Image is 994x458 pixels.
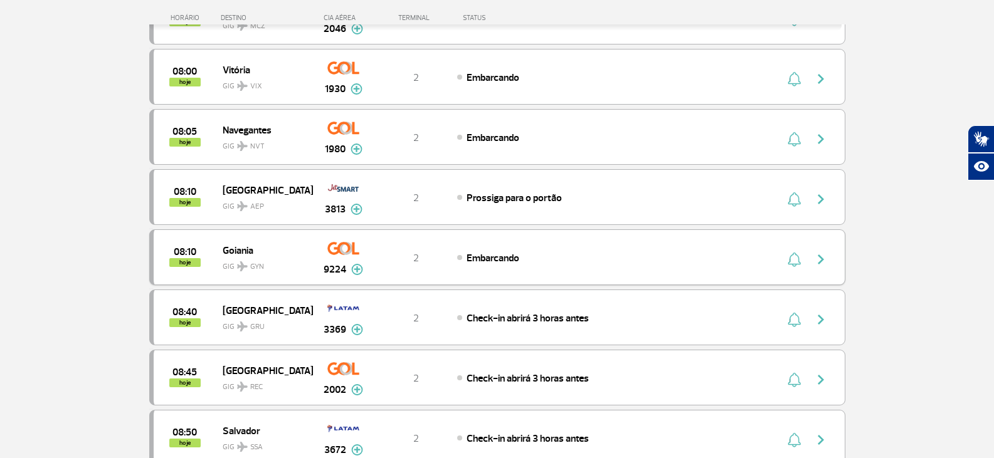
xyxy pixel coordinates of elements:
[813,312,828,327] img: seta-direita-painel-voo.svg
[223,134,303,152] span: GIG
[169,198,201,207] span: hoje
[237,382,248,392] img: destiny_airplane.svg
[174,187,196,196] span: 2025-08-27 08:10:00
[467,432,589,445] span: Check-in abrirá 3 horas antes
[351,204,362,215] img: mais-info-painel-voo.svg
[413,71,419,84] span: 2
[169,138,201,147] span: hoje
[223,375,303,393] span: GIG
[467,372,589,385] span: Check-in abrirá 3 horas antes
[169,378,201,387] span: hoje
[413,192,419,204] span: 2
[237,261,248,271] img: destiny_airplane.svg
[968,125,994,180] div: Plugin de acessibilidade da Hand Talk.
[351,384,363,395] img: mais-info-painel-voo.svg
[325,81,346,96] span: 1930
[250,261,264,273] span: GYN
[457,14,559,22] div: STATUS
[237,141,248,151] img: destiny_airplane.svg
[467,132,519,144] span: Embarcando
[968,153,994,180] button: Abrir recursos assistivos.
[788,312,801,327] img: sino-painel-voo.svg
[788,252,801,267] img: sino-painel-voo.svg
[413,432,419,445] span: 2
[788,71,801,86] img: sino-painel-voo.svg
[413,252,419,264] span: 2
[250,442,263,453] span: SSA
[324,262,346,277] span: 9224
[223,362,303,378] span: [GEOGRAPHIC_DATA]
[413,312,419,325] span: 2
[153,14,221,22] div: HORÁRIO
[351,143,362,155] img: mais-info-painel-voo.svg
[223,74,303,92] span: GIG
[223,122,303,138] span: Navegantes
[223,182,303,198] span: [GEOGRAPHIC_DATA]
[223,254,303,273] span: GIG
[325,202,346,217] span: 3813
[223,61,303,78] span: Vitória
[250,81,262,92] span: VIX
[968,125,994,153] button: Abrir tradutor de língua de sinais.
[223,302,303,318] span: [GEOGRAPHIC_DATA]
[223,315,303,333] span: GIG
[813,252,828,267] img: seta-direita-painel-voo.svg
[223,435,303,453] span: GIG
[169,258,201,267] span: hoje
[813,192,828,207] img: seta-direita-painel-voo.svg
[172,428,197,437] span: 2025-08-27 08:50:00
[788,432,801,447] img: sino-painel-voo.svg
[223,422,303,439] span: Salvador
[169,78,201,86] span: hoje
[221,14,312,22] div: DESTINO
[325,142,346,157] span: 1980
[172,308,197,316] span: 2025-08-27 08:40:00
[413,132,419,144] span: 2
[250,321,265,333] span: GRU
[250,201,264,212] span: AEP
[172,127,197,136] span: 2025-08-27 08:05:00
[172,368,197,377] span: 2025-08-27 08:45:00
[223,194,303,212] span: GIG
[172,67,197,76] span: 2025-08-27 08:00:00
[813,132,828,147] img: seta-direita-painel-voo.svg
[351,324,363,335] img: mais-info-painel-voo.svg
[250,382,263,393] span: REC
[351,264,363,275] img: mais-info-painel-voo.svg
[467,312,589,325] span: Check-in abrirá 3 horas antes
[237,442,248,452] img: destiny_airplane.svg
[413,372,419,385] span: 2
[813,432,828,447] img: seta-direita-painel-voo.svg
[324,382,346,397] span: 2002
[324,322,346,337] span: 3369
[467,192,562,204] span: Prossiga para o portão
[169,318,201,327] span: hoje
[788,132,801,147] img: sino-painel-voo.svg
[467,71,519,84] span: Embarcando
[351,444,363,455] img: mais-info-painel-voo.svg
[324,442,346,457] span: 3672
[223,242,303,258] span: Goiania
[351,83,362,95] img: mais-info-painel-voo.svg
[250,141,265,152] span: NVT
[788,192,801,207] img: sino-painel-voo.svg
[467,252,519,264] span: Embarcando
[813,71,828,86] img: seta-direita-painel-voo.svg
[813,372,828,387] img: seta-direita-painel-voo.svg
[237,201,248,211] img: destiny_airplane.svg
[174,247,196,256] span: 2025-08-27 08:10:00
[237,81,248,91] img: destiny_airplane.svg
[375,14,457,22] div: TERMINAL
[788,372,801,387] img: sino-painel-voo.svg
[237,321,248,331] img: destiny_airplane.svg
[169,439,201,447] span: hoje
[312,14,375,22] div: CIA AÉREA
